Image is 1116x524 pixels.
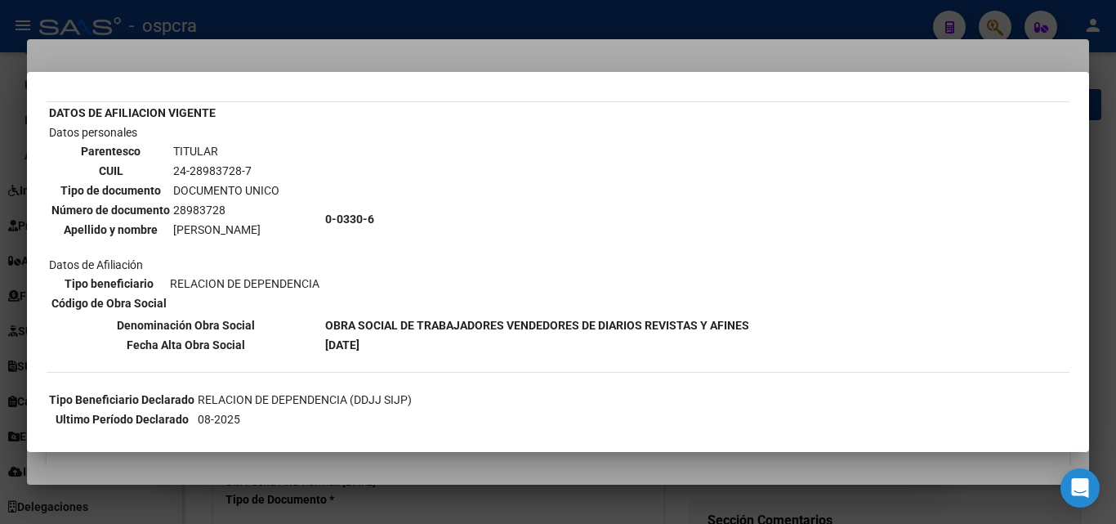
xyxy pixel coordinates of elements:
b: DATOS DE AFILIACION VIGENTE [49,106,216,119]
td: 08-2025 [197,410,413,428]
th: Apellido y nombre [51,221,171,239]
th: Tipo Beneficiario Declarado [48,391,195,409]
b: OBRA SOCIAL DE TRABAJADORES VENDEDORES DE DIARIOS REVISTAS Y AFINES [325,319,749,332]
th: Código de Obra Social [51,294,167,312]
th: Ultimo Período Declarado [48,410,195,428]
th: Tipo beneficiario [51,275,167,293]
td: RELACION DE DEPENDENCIA (DDJJ SIJP) [197,391,413,409]
th: Denominación Obra Social [48,316,323,334]
th: Tipo de documento [51,181,171,199]
b: 0-0330-6 [325,213,374,226]
div: Open Intercom Messenger [1060,468,1100,508]
th: Número de documento [51,201,171,219]
td: TITULAR [172,142,280,160]
td: 28983728 [172,201,280,219]
td: [PERSON_NAME] [172,221,280,239]
th: Parentesco [51,142,171,160]
th: CUIL [51,162,171,180]
td: Datos personales Datos de Afiliación [48,123,323,315]
td: RELACION DE DEPENDENCIA [169,275,320,293]
b: [DATE] [325,338,359,352]
th: Fecha Alta Obra Social [48,336,323,354]
td: 24-28983728-7 [172,162,280,180]
td: DOCUMENTO UNICO [172,181,280,199]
